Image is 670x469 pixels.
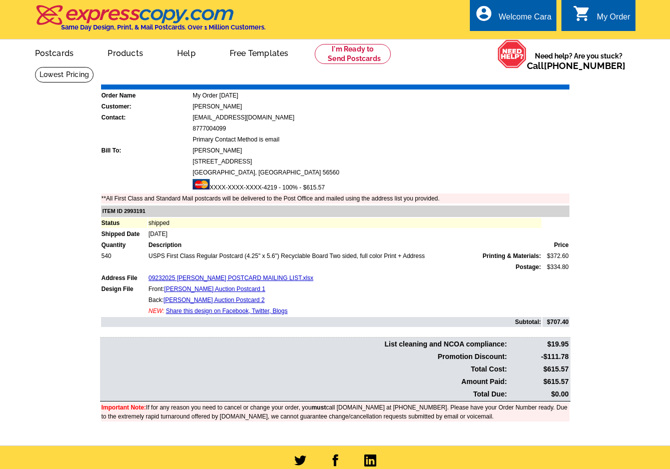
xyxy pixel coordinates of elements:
div: My Order [597,12,630,26]
a: Free Templates [214,40,305,64]
td: $615.57 [508,376,569,387]
td: Customer: [101,101,191,111]
span: Printing & Materials: [483,251,541,260]
td: If for any reason you need to cancel or change your order, you call [DOMAIN_NAME] at [PHONE_NUMBE... [101,402,569,421]
td: [STREET_ADDRESS] [192,156,569,166]
iframe: LiveChat chat widget [529,437,670,469]
td: Price [542,240,569,250]
a: Postcards [19,40,90,64]
td: USPS First Class Regular Postcard (4.25" x 5.6") Recyclable Board Two sided, full color Print + A... [148,251,542,261]
b: must [312,404,326,411]
td: $615.57 [508,363,569,375]
td: Total Cost: [101,363,508,375]
td: $0.00 [508,388,569,400]
a: Products [92,40,159,64]
img: mast.gif [193,179,210,189]
td: Address File [101,273,147,283]
td: XXXX-XXXX-XXXX-4219 - 100% - $615.57 [192,178,569,192]
span: NEW: [149,307,164,314]
td: My Order [DATE] [192,90,569,100]
img: help [497,39,527,68]
font: Important Note: [102,404,146,411]
a: Help [161,40,212,64]
td: Back: [148,295,542,305]
td: shipped [148,218,542,228]
td: [EMAIL_ADDRESS][DOMAIN_NAME] [192,112,569,122]
td: $19.95 [508,338,569,350]
td: Bill To: [101,145,191,155]
td: [PERSON_NAME] [192,101,569,111]
a: [PERSON_NAME] Auction Postcard 1 [164,285,265,292]
td: Status [101,218,147,228]
td: Amount Paid: [101,376,508,387]
td: List cleaning and NCOA compliance: [101,338,508,350]
td: ITEM ID 2993191 [101,205,569,217]
strong: Postage: [516,263,541,270]
span: Need help? Are you stuck? [527,51,630,71]
td: $334.80 [542,262,569,272]
td: Quantity [101,240,147,250]
td: Front: [148,284,542,294]
a: Same Day Design, Print, & Mail Postcards. Over 1 Million Customers. [35,12,266,31]
td: [PERSON_NAME] [192,145,569,155]
i: shopping_cart [573,4,591,22]
td: $707.40 [542,317,569,327]
td: [DATE] [148,229,542,239]
td: 8777004099 [192,123,569,133]
h4: Same Day Design, Print, & Mail Postcards. Over 1 Million Customers. [61,23,266,31]
a: [PERSON_NAME] Auction Postcard 2 [164,296,265,303]
td: -$111.78 [508,351,569,362]
a: Share this design on Facebook, Twitter, Blogs [166,307,287,314]
span: Call [527,60,625,71]
td: 540 [101,251,147,261]
td: $372.60 [542,251,569,261]
td: Design File [101,284,147,294]
td: **All First Class and Standard Mail postcards will be delivered to the Post Office and mailed usi... [101,193,569,203]
td: Promotion Discount: [101,351,508,362]
td: Primary Contact Method is email [192,134,569,144]
a: shopping_cart My Order [573,11,630,23]
a: 09232025 [PERSON_NAME] POSTCARD MAILING LIST.xlsx [149,274,313,281]
td: Subtotal: [101,317,542,327]
td: Description [148,240,542,250]
td: Order Name [101,90,191,100]
i: account_circle [475,4,493,22]
td: Total Due: [101,388,508,400]
td: [GEOGRAPHIC_DATA], [GEOGRAPHIC_DATA] 56560 [192,167,569,177]
div: Welcome Cara [499,12,552,26]
a: [PHONE_NUMBER] [544,60,625,71]
td: Contact: [101,112,191,122]
td: Shipped Date [101,229,147,239]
